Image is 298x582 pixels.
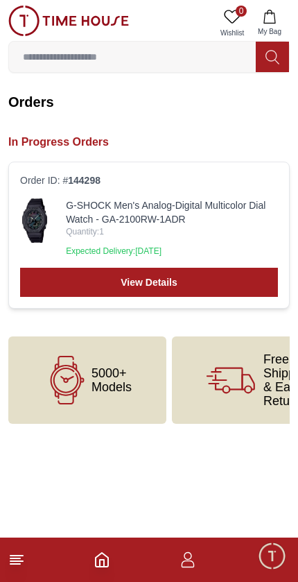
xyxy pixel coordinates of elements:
a: View Details [20,268,278,297]
span: 144298 [68,175,100,186]
img: ... [8,6,129,36]
span: Quantity: 1 [66,226,278,237]
h2: Orders [8,92,290,112]
button: My Bag [249,6,290,41]
span: Wishlist [215,28,249,38]
span: Order ID: # [20,173,100,187]
div: Chat Widget [257,541,288,572]
a: G-SHOCK Men's Analog-Digital Multicolor Dial Watch - GA-2100RW-1ADR [66,198,278,226]
p: Expected Delivery: [DATE] [66,246,278,257]
a: Home [94,551,110,568]
img: ... [20,198,49,243]
span: 0 [236,6,247,17]
span: My Bag [252,26,287,37]
a: 0Wishlist [215,6,249,41]
span: 5000+ Models [91,366,132,394]
h2: In Progress Orders [8,134,290,151]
